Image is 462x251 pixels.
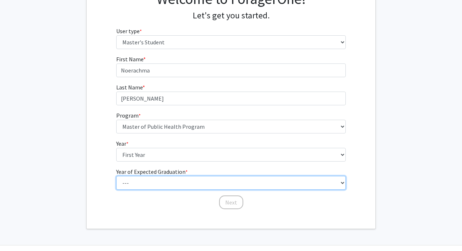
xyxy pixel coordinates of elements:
[5,219,31,246] iframe: Chat
[116,27,142,35] label: User type
[116,139,128,148] label: Year
[116,10,346,21] h4: Let's get you started.
[219,195,243,209] button: Next
[116,56,143,63] span: First Name
[116,167,188,176] label: Year of Expected Graduation
[116,84,143,91] span: Last Name
[116,111,141,120] label: Program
